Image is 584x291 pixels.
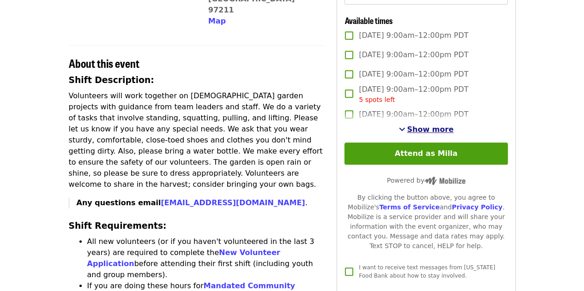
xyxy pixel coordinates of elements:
[359,49,468,60] span: [DATE] 9:00am–12:00pm PDT
[359,109,468,120] span: [DATE] 9:00am–12:00pm PDT
[77,198,305,207] strong: Any questions email
[161,198,305,207] a: [EMAIL_ADDRESS][DOMAIN_NAME]
[69,90,326,190] p: Volunteers will work together on [DEMOGRAPHIC_DATA] garden projects with guidance from team leade...
[87,248,280,268] a: New Volunteer Application
[359,84,468,105] span: [DATE] 9:00am–12:00pm PDT
[359,264,495,279] span: I want to receive text messages from [US_STATE] Food Bank about how to stay involved.
[452,203,502,211] a: Privacy Policy
[399,124,454,135] button: See more timeslots
[208,17,226,25] span: Map
[69,55,139,71] span: About this event
[344,143,507,165] button: Attend as Milla
[424,177,465,185] img: Powered by Mobilize
[69,75,154,85] strong: Shift Description:
[407,125,454,134] span: Show more
[344,193,507,251] div: By clicking the button above, you agree to Mobilize's and . Mobilize is a service provider and wi...
[359,69,468,80] span: [DATE] 9:00am–12:00pm PDT
[208,16,226,27] button: Map
[359,96,395,103] span: 5 spots left
[87,236,326,280] li: All new volunteers (or if you haven't volunteered in the last 3 years) are required to complete t...
[77,197,326,208] p: .
[379,203,440,211] a: Terms of Service
[69,221,167,231] strong: Shift Requirements:
[359,30,468,41] span: [DATE] 9:00am–12:00pm PDT
[344,14,392,26] span: Available times
[387,177,465,184] span: Powered by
